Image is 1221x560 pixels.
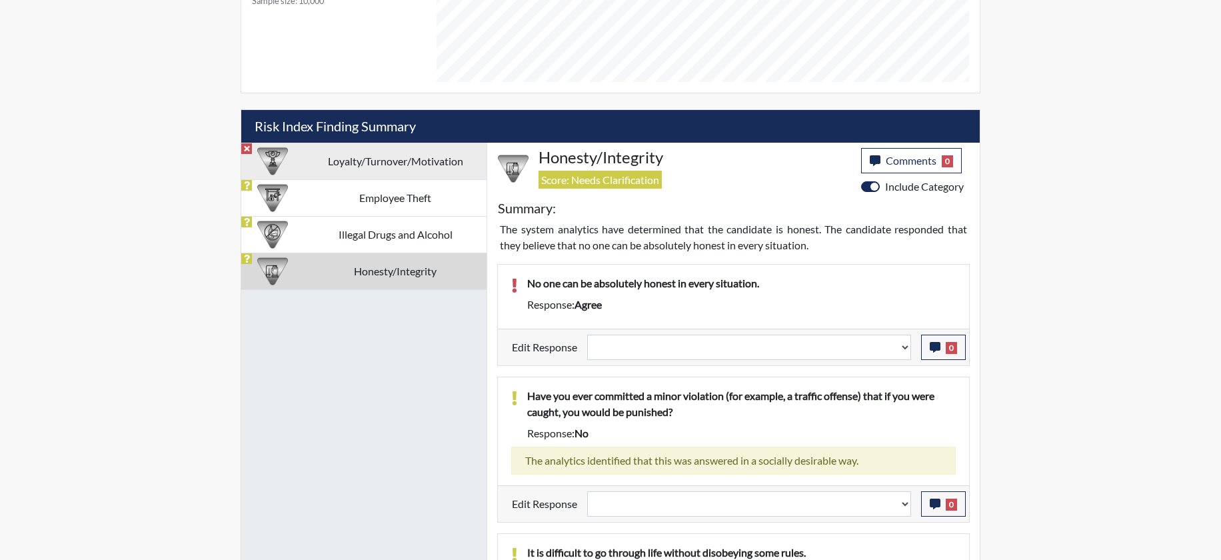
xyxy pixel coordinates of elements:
button: 0 [921,491,966,517]
span: 0 [942,155,953,167]
span: agree [575,298,602,311]
td: Illegal Drugs and Alcohol [304,216,487,253]
p: No one can be absolutely honest in every situation. [527,275,956,291]
span: Comments [886,154,936,167]
p: The system analytics have determined that the candidate is honest. The candidate responded that t... [500,221,967,253]
img: CATEGORY%20ICON-07.58b65e52.png [257,183,288,213]
span: Score: Needs Clarification [539,171,662,189]
span: no [575,427,589,439]
div: Response: [517,297,966,313]
div: Update the test taker's response, the change might impact the score [577,491,921,517]
span: 0 [946,342,957,354]
button: Comments0 [861,148,962,173]
td: Loyalty/Turnover/Motivation [304,143,487,179]
h4: Honesty/Integrity [539,148,851,167]
p: Have you ever committed a minor violation (for example, a traffic offense) that if you were caugh... [527,388,956,420]
h5: Risk Index Finding Summary [241,110,980,143]
button: 0 [921,335,966,360]
td: Honesty/Integrity [304,253,487,289]
div: The analytics identified that this was answered in a socially desirable way. [511,447,956,475]
img: CATEGORY%20ICON-11.a5f294f4.png [257,256,288,287]
span: 0 [946,499,957,511]
label: Edit Response [512,491,577,517]
img: CATEGORY%20ICON-11.a5f294f4.png [498,153,529,184]
td: Employee Theft [304,179,487,216]
h5: Summary: [498,200,556,216]
label: Edit Response [512,335,577,360]
label: Include Category [885,179,964,195]
div: Update the test taker's response, the change might impact the score [577,335,921,360]
div: Response: [517,425,966,441]
img: CATEGORY%20ICON-12.0f6f1024.png [257,219,288,250]
img: CATEGORY%20ICON-17.40ef8247.png [257,146,288,177]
